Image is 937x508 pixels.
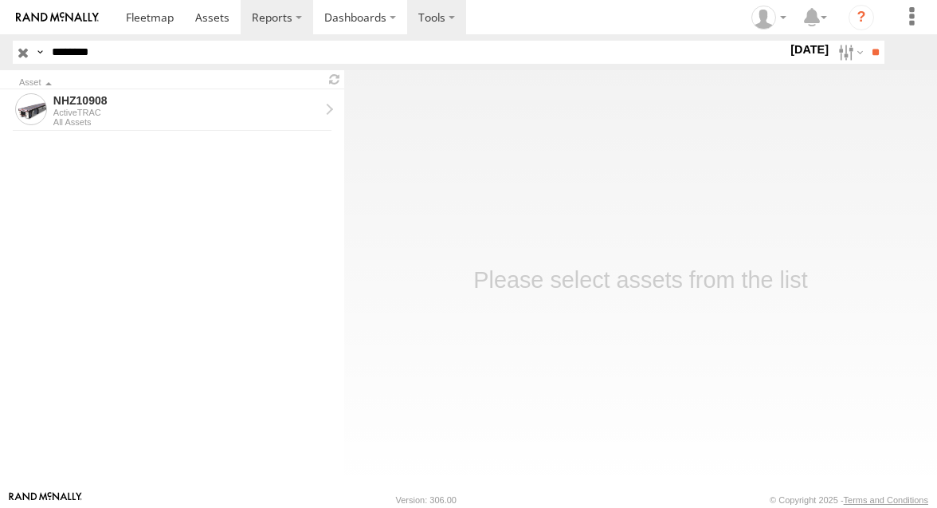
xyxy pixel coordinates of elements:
[53,117,320,127] div: All Assets
[53,93,320,108] div: NHZ10908 - View Asset History
[33,41,46,64] label: Search Query
[832,41,866,64] label: Search Filter Options
[849,5,874,30] i: ?
[19,79,319,87] div: Click to Sort
[396,495,457,505] div: Version: 306.00
[844,495,928,505] a: Terms and Conditions
[746,6,792,30] div: Zulema McIntosch
[787,41,832,58] label: [DATE]
[770,495,928,505] div: © Copyright 2025 -
[53,108,320,117] div: ActiveTRAC
[325,72,344,87] span: Refresh
[9,492,82,508] a: Visit our Website
[16,12,99,23] img: rand-logo.svg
